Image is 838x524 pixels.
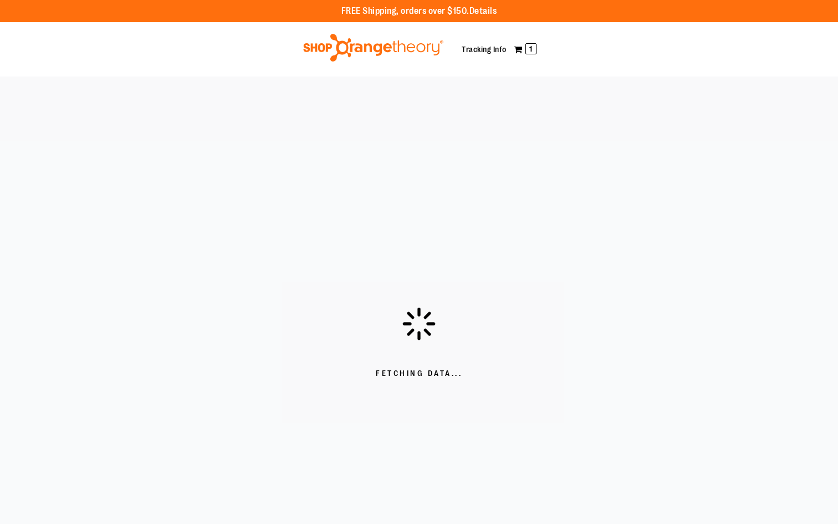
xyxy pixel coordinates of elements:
[302,34,445,62] img: Shop Orangetheory
[462,45,507,54] a: Tracking Info
[469,6,497,16] a: Details
[525,43,536,54] span: 1
[376,368,462,379] span: Fetching Data...
[341,5,497,18] p: FREE Shipping, orders over $150.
